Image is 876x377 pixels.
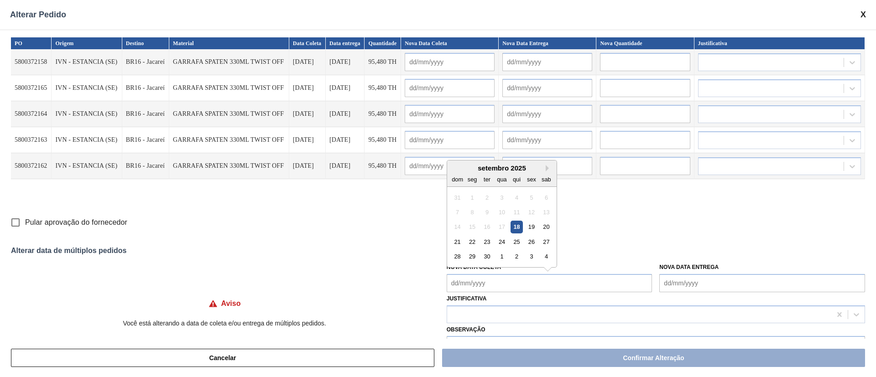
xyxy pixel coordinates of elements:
[511,206,523,218] div: Not available quinta-feira, 11 de setembro de 2025
[540,250,553,263] div: Choose sábado, 4 de outubro de 2025
[289,127,326,153] td: [DATE]
[169,127,289,153] td: GARRAFA SPATEN 330ML TWIST OFF
[495,191,508,203] div: Not available quarta-feira, 3 de setembro de 2025
[52,75,122,101] td: IVN - ESTANCIA (SE)
[540,206,553,218] div: Not available sábado, 13 de setembro de 2025
[481,173,493,185] div: ter
[405,79,495,97] input: dd/mm/yyyy
[11,37,52,49] th: PO
[511,173,523,185] div: qui
[52,127,122,153] td: IVN - ESTANCIA (SE)
[11,153,52,179] td: 5800372162
[495,206,508,218] div: Not available quarta-feira, 10 de setembro de 2025
[326,75,365,101] td: [DATE]
[481,221,493,233] div: Not available terça-feira, 16 de setembro de 2025
[451,191,464,203] div: Not available domingo, 31 de agosto de 2025
[405,105,495,123] input: dd/mm/yyyy
[466,191,478,203] div: Not available segunda-feira, 1 de setembro de 2025
[326,37,365,49] th: Data entrega
[525,173,537,185] div: sex
[169,37,289,49] th: Material
[25,217,127,228] span: Pular aprovação do fornecedor
[596,37,694,49] th: Nova Quantidade
[326,127,365,153] td: [DATE]
[405,157,495,175] input: dd/mm/yyyy
[499,37,596,49] th: Nova Data Entrega
[122,101,169,127] td: BR16 - Jacareí
[405,131,495,149] input: dd/mm/yyyy
[502,157,592,175] input: dd/mm/yyyy
[122,37,169,49] th: Destino
[11,49,52,75] td: 5800372158
[451,173,464,185] div: dom
[11,75,52,101] td: 5800372165
[447,323,865,336] label: Observação
[525,206,537,218] div: Not available sexta-feira, 12 de setembro de 2025
[52,153,122,179] td: IVN - ESTANCIA (SE)
[289,101,326,127] td: [DATE]
[365,49,401,75] td: 95,480 TH
[169,153,289,179] td: GARRAFA SPATEN 330ML TWIST OFF
[450,190,553,264] div: month 2025-09
[540,221,553,233] div: Choose sábado, 20 de setembro de 2025
[451,236,464,248] div: Choose domingo, 21 de setembro de 2025
[546,165,552,171] button: Next Month
[659,274,865,292] input: dd/mm/yyyy
[169,101,289,127] td: GARRAFA SPATEN 330ML TWIST OFF
[10,10,66,20] span: Alterar Pedido
[451,221,464,233] div: Not available domingo, 14 de setembro de 2025
[365,153,401,179] td: 95,480 TH
[11,320,438,327] p: Você está alterando a data de coleta e/ou entrega de múltiplos pedidos.
[122,49,169,75] td: BR16 - Jacareí
[502,105,592,123] input: dd/mm/yyyy
[481,250,493,263] div: Choose terça-feira, 30 de setembro de 2025
[365,127,401,153] td: 95,480 TH
[447,164,557,172] div: setembro 2025
[540,173,553,185] div: sab
[502,131,592,149] input: dd/mm/yyyy
[326,101,365,127] td: [DATE]
[511,250,523,263] div: Choose quinta-feira, 2 de outubro de 2025
[169,75,289,101] td: GARRAFA SPATEN 330ML TWIST OFF
[466,250,478,263] div: Choose segunda-feira, 29 de setembro de 2025
[466,236,478,248] div: Choose segunda-feira, 22 de setembro de 2025
[122,153,169,179] td: BR16 - Jacareí
[11,127,52,153] td: 5800372163
[466,206,478,218] div: Not available segunda-feira, 8 de setembro de 2025
[447,274,652,292] input: dd/mm/yyyy
[451,250,464,263] div: Choose domingo, 28 de setembro de 2025
[694,37,865,49] th: Justificativa
[525,221,537,233] div: Choose sexta-feira, 19 de setembro de 2025
[495,250,508,263] div: Choose quarta-feira, 1 de outubro de 2025
[326,49,365,75] td: [DATE]
[481,206,493,218] div: Not available terça-feira, 9 de setembro de 2025
[11,247,865,255] div: Alterar data de múltiplos pedidos
[481,191,493,203] div: Not available terça-feira, 2 de setembro de 2025
[52,49,122,75] td: IVN - ESTANCIA (SE)
[11,101,52,127] td: 5800372164
[511,221,523,233] div: Choose quinta-feira, 18 de setembro de 2025
[540,191,553,203] div: Not available sábado, 6 de setembro de 2025
[659,264,719,270] label: Nova Data Entrega
[525,236,537,248] div: Choose sexta-feira, 26 de setembro de 2025
[466,173,478,185] div: seg
[511,191,523,203] div: Not available quinta-feira, 4 de setembro de 2025
[502,53,592,71] input: dd/mm/yyyy
[405,53,495,71] input: dd/mm/yyyy
[502,79,592,97] input: dd/mm/yyyy
[52,101,122,127] td: IVN - ESTANCIA (SE)
[495,173,508,185] div: qua
[447,295,487,302] label: Justificativa
[122,127,169,153] td: BR16 - Jacareí
[466,221,478,233] div: Not available segunda-feira, 15 de setembro de 2025
[11,349,434,367] button: Cancelar
[540,236,553,248] div: Choose sábado, 27 de setembro de 2025
[326,153,365,179] td: [DATE]
[401,37,499,49] th: Nova Data Coleta
[169,49,289,75] td: GARRAFA SPATEN 330ML TWIST OFF
[221,300,241,308] h4: Aviso
[495,236,508,248] div: Choose quarta-feira, 24 de setembro de 2025
[481,236,493,248] div: Choose terça-feira, 23 de setembro de 2025
[365,37,401,49] th: Quantidade
[289,153,326,179] td: [DATE]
